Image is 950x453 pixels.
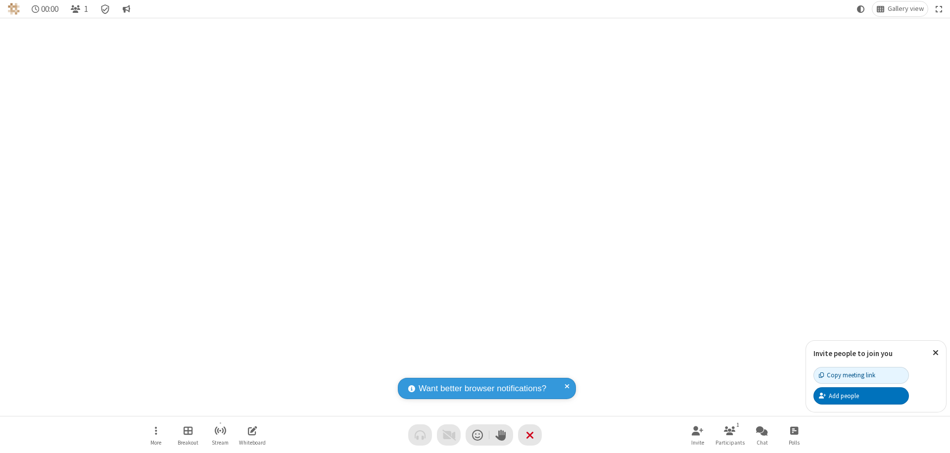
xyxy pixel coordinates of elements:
button: Raise hand [489,424,513,446]
button: Copy meeting link [813,367,909,384]
button: Change layout [872,1,928,16]
button: Audio problem - check your Internet connection or call by phone [408,424,432,446]
span: Want better browser notifications? [419,382,546,395]
span: Whiteboard [239,440,266,446]
div: Timer [28,1,63,16]
button: End or leave meeting [518,424,542,446]
button: Start streaming [205,421,235,449]
button: Video [437,424,461,446]
button: Conversation [118,1,134,16]
button: Invite participants (⌘+Shift+I) [683,421,712,449]
button: Open shared whiteboard [237,421,267,449]
span: Invite [691,440,704,446]
span: Participants [715,440,745,446]
button: Fullscreen [932,1,947,16]
button: Close popover [925,341,946,365]
span: Polls [789,440,800,446]
button: Send a reaction [466,424,489,446]
button: Manage Breakout Rooms [173,421,203,449]
button: Open chat [747,421,777,449]
button: Open menu [141,421,171,449]
span: 00:00 [41,4,58,14]
span: Breakout [178,440,198,446]
img: QA Selenium DO NOT DELETE OR CHANGE [8,3,20,15]
button: Add people [813,387,909,404]
span: More [150,440,161,446]
span: Gallery view [888,5,924,13]
button: Open participant list [715,421,745,449]
div: Meeting details Encryption enabled [96,1,115,16]
span: Chat [757,440,768,446]
button: Using system theme [853,1,869,16]
div: Copy meeting link [819,370,875,380]
span: 1 [84,4,88,14]
label: Invite people to join you [813,349,893,358]
button: Open participant list [66,1,92,16]
button: Open poll [779,421,809,449]
span: Stream [212,440,229,446]
div: 1 [734,420,742,429]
